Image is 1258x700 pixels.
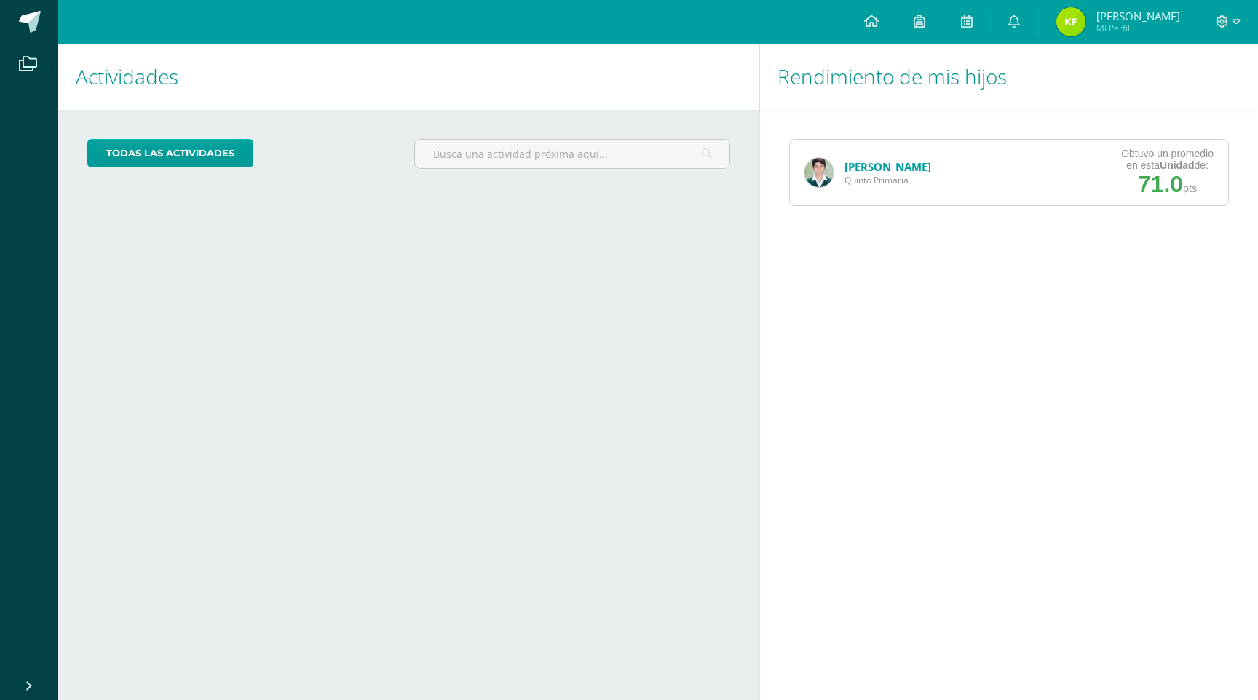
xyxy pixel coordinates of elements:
span: Quinto Primaria [844,174,931,186]
img: ba5e6f670b99f2225e0936995edee68a.png [1056,7,1085,36]
span: pts [1183,183,1197,194]
span: 71.0 [1138,171,1183,197]
img: 7c83d481804600d2e545442fb37e7c9b.png [804,158,834,187]
strong: Unidad [1160,159,1194,171]
h1: Actividades [76,44,742,110]
span: [PERSON_NAME] [1096,9,1180,23]
div: Obtuvo un promedio en esta de: [1121,148,1214,171]
a: [PERSON_NAME] [844,159,931,174]
a: todas las Actividades [87,139,253,167]
input: Busca una actividad próxima aquí... [415,140,729,168]
h1: Rendimiento de mis hijos [778,44,1241,110]
span: Mi Perfil [1096,22,1180,34]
